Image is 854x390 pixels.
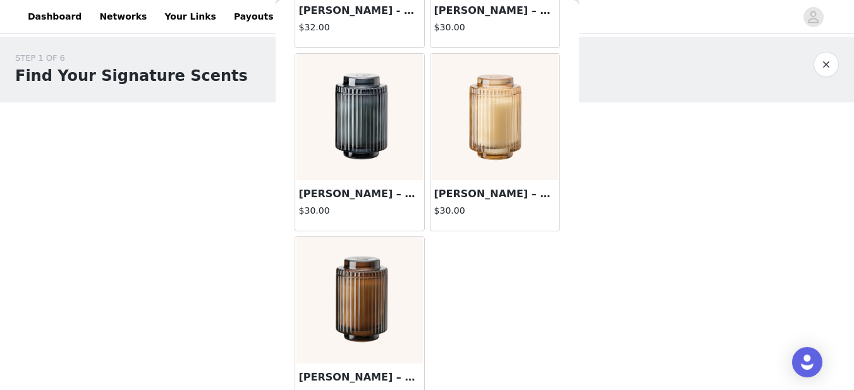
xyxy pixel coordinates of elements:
[807,7,819,27] div: avatar
[15,52,248,64] div: STEP 1 OF 6
[432,54,558,180] img: Amélie – Vanilla Bomb Candle
[296,54,423,180] img: Amélie – Hey Baies Candle
[226,3,281,31] a: Payouts
[434,3,556,18] h3: [PERSON_NAME] – Santal Himalayen Candle
[792,347,822,377] div: Open Intercom Messenger
[299,204,420,217] h4: $30.00
[299,370,420,385] h3: [PERSON_NAME] – Saffron & Oud Candle
[434,204,556,217] h4: $30.00
[15,64,248,87] h1: Find Your Signature Scents
[299,186,420,202] h3: [PERSON_NAME] – Hey Baies Candle
[299,3,420,18] h3: [PERSON_NAME] - Santal Rosé Candle
[157,3,224,31] a: Your Links
[434,186,556,202] h3: [PERSON_NAME] – Vanilla Bomb Candle
[296,237,423,363] img: Amélie – Saffron & Oud Candle
[434,21,556,34] h4: $30.00
[20,3,89,31] a: Dashboard
[92,3,154,31] a: Networks
[299,21,420,34] h4: $32.00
